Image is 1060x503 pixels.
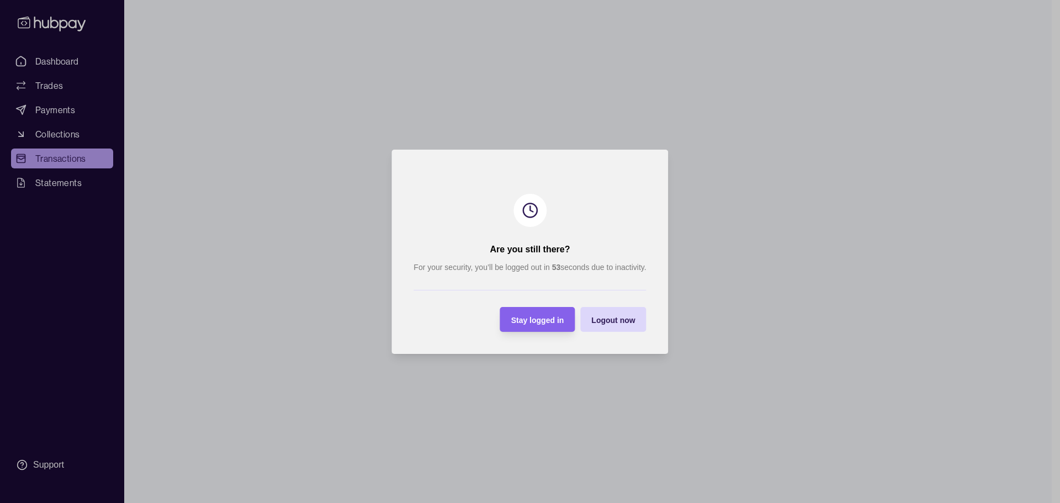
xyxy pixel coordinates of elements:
p: For your security, you’ll be logged out in seconds due to inactivity. [414,261,646,273]
h2: Are you still there? [490,243,570,256]
strong: 53 [552,263,561,272]
button: Stay logged in [500,307,575,332]
span: Stay logged in [511,315,564,324]
span: Logout now [591,315,635,324]
button: Logout now [580,307,646,332]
